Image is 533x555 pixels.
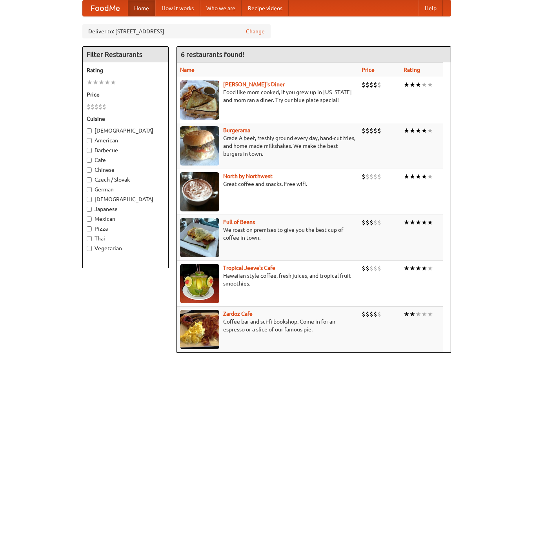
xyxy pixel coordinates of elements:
[180,180,355,188] p: Great coffee and snacks. Free wifi.
[366,310,369,318] li: $
[246,27,265,35] a: Change
[180,80,219,120] img: sallys.jpg
[415,264,421,273] li: ★
[223,265,275,271] a: Tropical Jeeve's Cafe
[93,78,98,87] li: ★
[155,0,200,16] a: How it works
[95,102,98,111] li: $
[87,177,92,182] input: Czech / Slovak
[377,80,381,89] li: $
[87,217,92,222] input: Mexican
[404,126,409,135] li: ★
[87,148,92,153] input: Barbecue
[362,172,366,181] li: $
[87,244,164,252] label: Vegetarian
[180,264,219,303] img: jeeves.jpg
[128,0,155,16] a: Home
[404,218,409,227] li: ★
[415,310,421,318] li: ★
[87,246,92,251] input: Vegetarian
[104,78,110,87] li: ★
[87,187,92,192] input: German
[409,264,415,273] li: ★
[404,67,420,73] a: Rating
[366,80,369,89] li: $
[223,311,253,317] b: Zardoz Cafe
[87,127,164,135] label: [DEMOGRAPHIC_DATA]
[87,102,91,111] li: $
[87,215,164,223] label: Mexican
[82,24,271,38] div: Deliver to: [STREET_ADDRESS]
[87,176,164,184] label: Czech / Slovak
[83,0,128,16] a: FoodMe
[427,264,433,273] li: ★
[415,218,421,227] li: ★
[87,136,164,144] label: American
[87,195,164,203] label: [DEMOGRAPHIC_DATA]
[87,236,92,241] input: Thai
[180,134,355,158] p: Grade A beef, freshly ground every day, hand-cut fries, and home-made milkshakes. We make the bes...
[409,172,415,181] li: ★
[87,138,92,143] input: American
[415,172,421,181] li: ★
[87,226,92,231] input: Pizza
[373,80,377,89] li: $
[87,166,164,174] label: Chinese
[373,264,377,273] li: $
[223,127,250,133] a: Burgerama
[180,272,355,288] p: Hawaiian style coffee, fresh juices, and tropical fruit smoothies.
[366,218,369,227] li: $
[362,80,366,89] li: $
[427,126,433,135] li: ★
[427,218,433,227] li: ★
[421,126,427,135] li: ★
[404,264,409,273] li: ★
[87,91,164,98] h5: Price
[87,205,164,213] label: Japanese
[200,0,242,16] a: Who we are
[421,264,427,273] li: ★
[87,146,164,154] label: Barbecue
[180,172,219,211] img: north.jpg
[87,66,164,74] h5: Rating
[223,173,273,179] a: North by Northwest
[180,218,219,257] img: beans.jpg
[421,172,427,181] li: ★
[369,126,373,135] li: $
[377,218,381,227] li: $
[409,310,415,318] li: ★
[87,186,164,193] label: German
[223,219,255,225] a: Full of Beans
[110,78,116,87] li: ★
[223,81,285,87] a: [PERSON_NAME]'s Diner
[369,218,373,227] li: $
[102,102,106,111] li: $
[87,225,164,233] label: Pizza
[87,158,92,163] input: Cafe
[180,67,195,73] a: Name
[362,310,366,318] li: $
[181,51,244,58] ng-pluralize: 6 restaurants found!
[87,235,164,242] label: Thai
[180,310,219,349] img: zardoz.jpg
[373,126,377,135] li: $
[98,102,102,111] li: $
[404,172,409,181] li: ★
[180,318,355,333] p: Coffee bar and sci-fi bookshop. Come in for an espresso or a slice of our famous pie.
[409,126,415,135] li: ★
[427,80,433,89] li: ★
[366,126,369,135] li: $
[91,102,95,111] li: $
[373,310,377,318] li: $
[377,126,381,135] li: $
[362,126,366,135] li: $
[421,80,427,89] li: ★
[87,115,164,123] h5: Cuisine
[180,226,355,242] p: We roast on premises to give you the best cup of coffee in town.
[427,310,433,318] li: ★
[404,310,409,318] li: ★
